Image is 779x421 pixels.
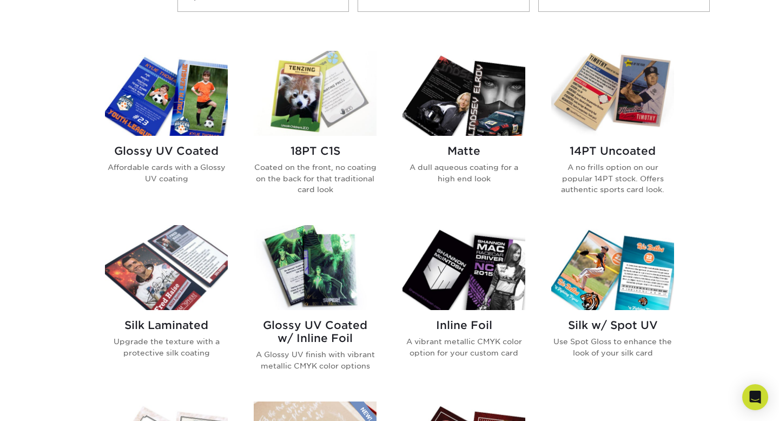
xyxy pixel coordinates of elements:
[105,319,228,332] h2: Silk Laminated
[551,319,674,332] h2: Silk w/ Spot UV
[402,51,525,212] a: Matte Trading Cards Matte A dull aqueous coating for a high end look
[254,162,377,195] p: Coated on the front, no coating on the back for that traditional card look
[105,225,228,389] a: Silk Laminated Trading Cards Silk Laminated Upgrade the texture with a protective silk coating
[254,349,377,371] p: A Glossy UV finish with vibrant metallic CMYK color options
[551,225,674,389] a: Silk w/ Spot UV Trading Cards Silk w/ Spot UV Use Spot Gloss to enhance the look of your silk card
[105,51,228,212] a: Glossy UV Coated Trading Cards Glossy UV Coated Affordable cards with a Glossy UV coating
[551,162,674,195] p: A no frills option on our popular 14PT stock. Offers authentic sports card look.
[402,336,525,358] p: A vibrant metallic CMYK color option for your custom card
[254,225,377,310] img: Glossy UV Coated w/ Inline Foil Trading Cards
[254,51,377,136] img: 18PT C1S Trading Cards
[402,144,525,157] h2: Matte
[105,51,228,136] img: Glossy UV Coated Trading Cards
[3,388,92,417] iframe: Google Customer Reviews
[402,162,525,184] p: A dull aqueous coating for a high end look
[551,225,674,310] img: Silk w/ Spot UV Trading Cards
[254,319,377,345] h2: Glossy UV Coated w/ Inline Foil
[742,384,768,410] div: Open Intercom Messenger
[254,225,377,389] a: Glossy UV Coated w/ Inline Foil Trading Cards Glossy UV Coated w/ Inline Foil A Glossy UV finish ...
[105,225,228,310] img: Silk Laminated Trading Cards
[551,51,674,212] a: 14PT Uncoated Trading Cards 14PT Uncoated A no frills option on our popular 14PT stock. Offers au...
[551,336,674,358] p: Use Spot Gloss to enhance the look of your silk card
[402,319,525,332] h2: Inline Foil
[551,51,674,136] img: 14PT Uncoated Trading Cards
[402,51,525,136] img: Matte Trading Cards
[105,336,228,358] p: Upgrade the texture with a protective silk coating
[105,162,228,184] p: Affordable cards with a Glossy UV coating
[402,225,525,310] img: Inline Foil Trading Cards
[402,225,525,389] a: Inline Foil Trading Cards Inline Foil A vibrant metallic CMYK color option for your custom card
[105,144,228,157] h2: Glossy UV Coated
[254,51,377,212] a: 18PT C1S Trading Cards 18PT C1S Coated on the front, no coating on the back for that traditional ...
[551,144,674,157] h2: 14PT Uncoated
[254,144,377,157] h2: 18PT C1S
